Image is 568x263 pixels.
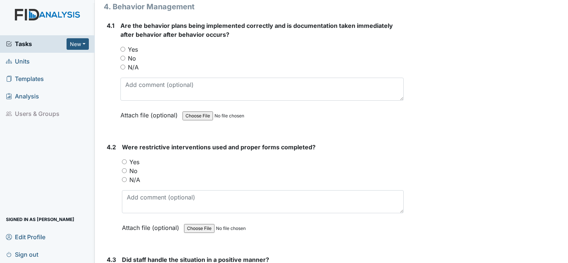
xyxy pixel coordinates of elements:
label: No [128,54,136,63]
input: Yes [120,47,125,52]
span: Templates [6,73,44,85]
span: Signed in as [PERSON_NAME] [6,214,74,225]
h1: 4. Behavior Management [104,1,404,12]
label: Yes [129,158,139,166]
input: No [122,168,127,173]
input: N/A [122,177,127,182]
label: N/A [129,175,140,184]
a: Tasks [6,39,67,48]
label: 4.2 [107,143,116,152]
label: No [129,166,138,175]
input: N/A [120,65,125,69]
span: Sign out [6,249,38,260]
input: No [120,56,125,61]
input: Yes [122,159,127,164]
label: Attach file (optional) [122,219,182,232]
button: New [67,38,89,50]
label: 4.1 [107,21,114,30]
label: N/A [128,63,139,72]
label: Attach file (optional) [120,107,181,120]
span: Are the behavior plans being implemented correctly and is documentation taken immediately after b... [120,22,393,38]
label: Yes [128,45,138,54]
span: Analysis [6,91,39,102]
span: Were restrictive interventions used and proper forms completed? [122,143,316,151]
span: Units [6,56,30,67]
span: Edit Profile [6,231,45,243]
